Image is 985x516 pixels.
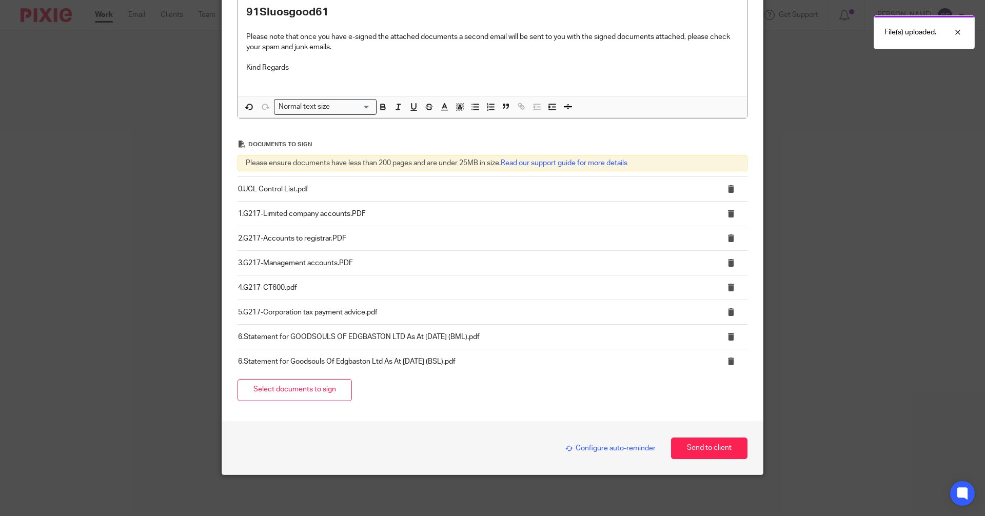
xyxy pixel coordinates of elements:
[246,7,329,17] strong: 91Sluosgood61
[238,379,352,401] button: Select documents to sign
[238,155,747,171] div: Please ensure documents have less than 200 pages and are under 25MB in size.
[333,102,370,112] input: Search for option
[238,307,704,317] p: 5.G217-Corporation tax payment advice.pdf
[238,356,704,367] p: 6.Statement for Goodsouls Of Edgbaston Ltd As At [DATE] (BSL).pdf
[671,438,747,460] button: Send to client
[238,184,704,194] p: 0.UCL Control List.pdf
[238,332,704,342] p: 6.Statement for GOODSOULS OF EDGBASTON LTD As At [DATE] (BML).pdf
[246,32,739,53] p: Please note that once you have e-signed the attached documents a second email will be sent to you...
[884,27,936,37] p: File(s) uploaded.
[246,63,739,73] p: Kind Regards
[274,99,377,115] div: Search for option
[238,258,704,268] p: 3.G217-Management accounts.PDF
[501,160,627,167] a: Read our support guide for more details
[238,209,704,219] p: 1.G217-Limited company accounts.PDF
[238,233,704,244] p: 2.G217-Accounts to registrar.PDF
[238,283,704,293] p: 4.G217-CT600.pdf
[248,142,312,147] span: Documents to sign
[277,102,332,112] span: Normal text size
[565,445,656,452] span: Configure auto-reminder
